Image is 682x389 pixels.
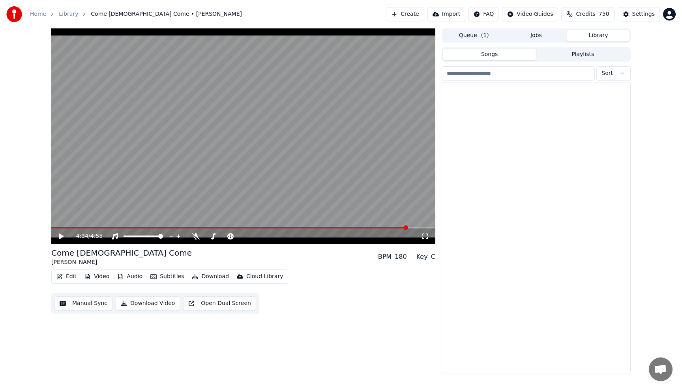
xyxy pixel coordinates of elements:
span: Come [DEMOGRAPHIC_DATA] Come • [PERSON_NAME] [91,10,242,18]
div: Come [DEMOGRAPHIC_DATA] Come [51,247,192,258]
button: Subtitles [147,271,187,282]
img: youka [6,6,22,22]
div: [PERSON_NAME] [51,258,192,266]
span: Credits [576,10,595,18]
span: ( 1 ) [481,32,489,39]
button: Create [386,7,424,21]
a: Home [30,10,46,18]
div: Key [416,252,428,262]
button: Songs [443,49,536,60]
button: Audio [114,271,146,282]
span: 4:55 [90,232,103,240]
button: FAQ [468,7,499,21]
div: / [76,232,95,240]
button: Queue [443,30,505,41]
span: 750 [599,10,609,18]
button: Playlists [536,49,630,60]
button: Manual Sync [54,296,112,310]
button: Jobs [505,30,568,41]
div: Cloud Library [246,273,283,281]
button: Import [427,7,465,21]
span: 4:34 [76,232,88,240]
button: Library [567,30,630,41]
button: Video Guides [502,7,558,21]
button: Download [189,271,232,282]
nav: breadcrumb [30,10,242,18]
button: Open Dual Screen [183,296,256,310]
button: Download Video [116,296,180,310]
span: Sort [601,69,613,77]
a: Library [59,10,78,18]
button: Settings [618,7,660,21]
div: BPM [378,252,392,262]
button: Credits750 [561,7,614,21]
div: C [431,252,435,262]
div: 180 [395,252,407,262]
button: Edit [53,271,80,282]
div: Settings [632,10,655,18]
button: Video [81,271,112,282]
div: Open chat [649,357,673,381]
